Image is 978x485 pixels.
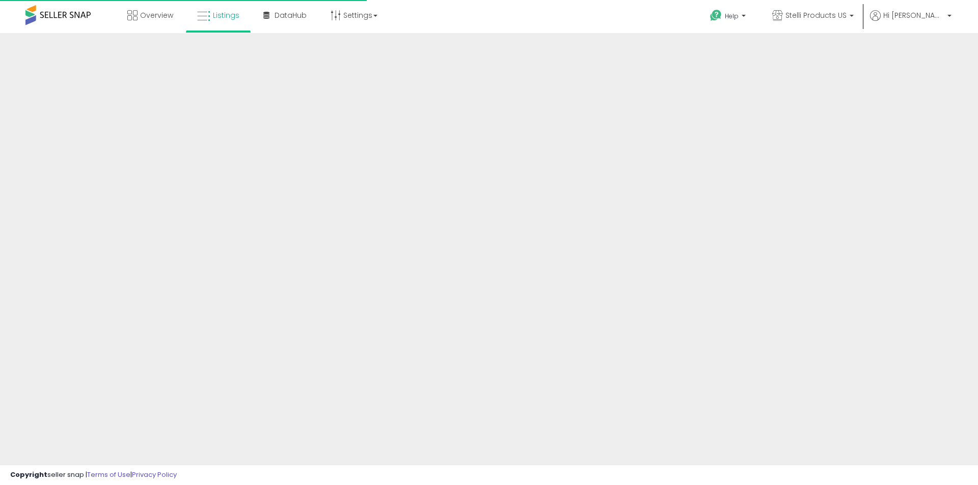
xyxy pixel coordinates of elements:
i: Get Help [710,9,722,22]
span: DataHub [275,10,307,20]
span: Listings [213,10,239,20]
a: Help [702,2,756,33]
span: Hi [PERSON_NAME] [883,10,944,20]
span: Overview [140,10,173,20]
a: Hi [PERSON_NAME] [870,10,952,33]
span: Help [725,12,739,20]
span: Stelli Products US [785,10,847,20]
